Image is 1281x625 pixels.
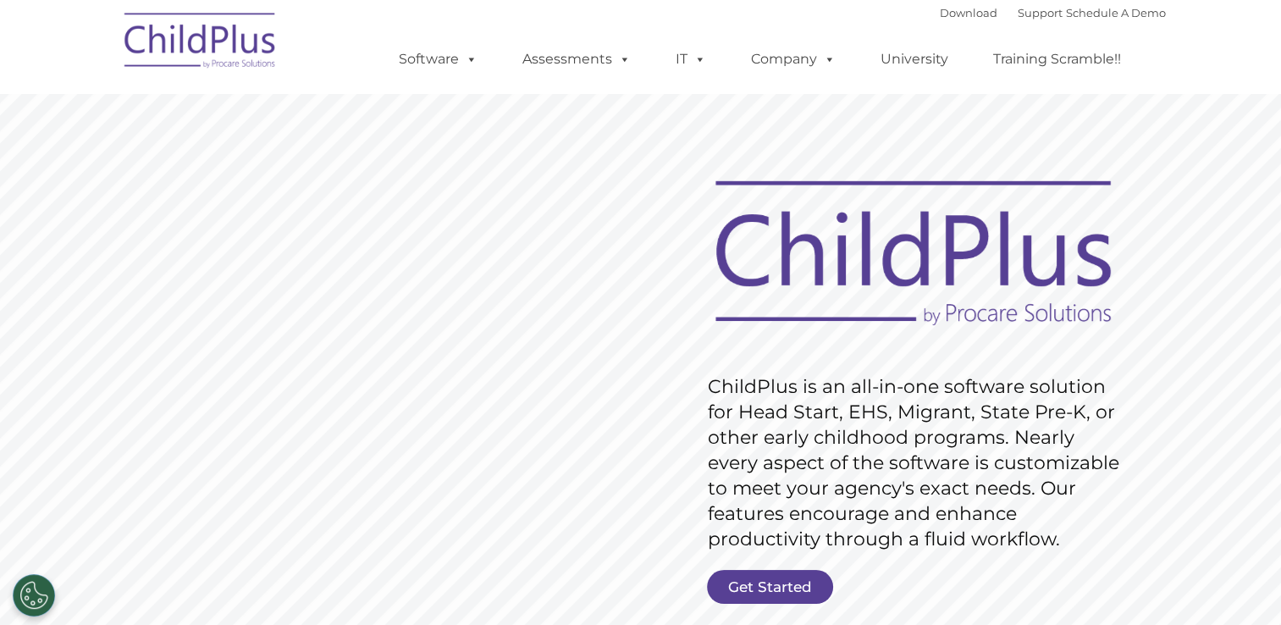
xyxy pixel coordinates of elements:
[13,574,55,617] button: Cookies Settings
[976,42,1138,76] a: Training Scramble!!
[1005,442,1281,625] iframe: Chat Widget
[734,42,853,76] a: Company
[659,42,723,76] a: IT
[116,1,285,86] img: ChildPlus by Procare Solutions
[505,42,648,76] a: Assessments
[1066,6,1166,19] a: Schedule A Demo
[382,42,494,76] a: Software
[1018,6,1063,19] a: Support
[708,374,1128,552] rs-layer: ChildPlus is an all-in-one software solution for Head Start, EHS, Migrant, State Pre-K, or other ...
[864,42,965,76] a: University
[940,6,1166,19] font: |
[707,570,833,604] a: Get Started
[940,6,997,19] a: Download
